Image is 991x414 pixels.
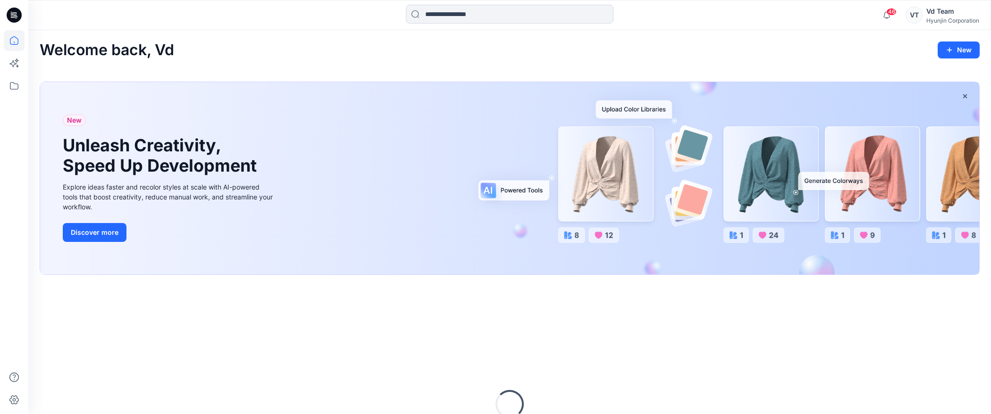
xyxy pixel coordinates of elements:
h2: Welcome back, Vd [40,41,174,59]
span: New [67,115,82,126]
div: Explore ideas faster and recolor styles at scale with AI-powered tools that boost creativity, red... [63,182,275,212]
div: Hyunjin Corporation [926,17,979,24]
div: VT [906,7,923,24]
a: Discover more [63,223,275,242]
button: Discover more [63,223,126,242]
h1: Unleash Creativity, Speed Up Development [63,135,261,176]
div: Vd Team [926,6,979,17]
button: New [938,41,980,58]
span: 46 [886,8,897,16]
